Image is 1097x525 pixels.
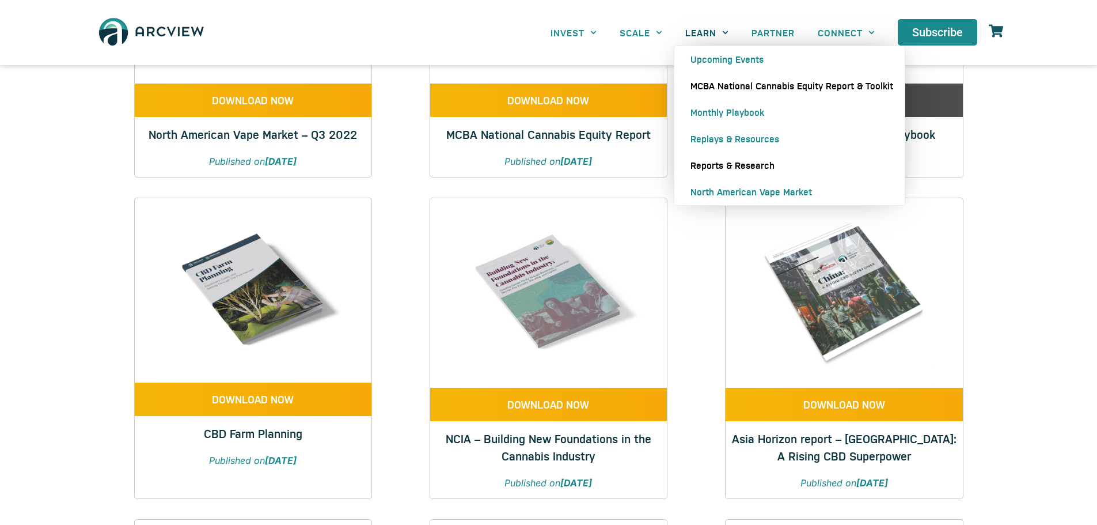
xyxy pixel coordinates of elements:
[674,46,905,73] a: Upcoming Events
[265,156,297,167] strong: [DATE]
[442,476,655,490] p: Published on
[674,179,905,205] a: North American Vape Market
[560,477,592,489] strong: [DATE]
[674,126,905,152] a: Replays & Resources
[674,152,905,179] a: Reports & Research
[674,46,905,206] ul: LEARN
[608,20,674,46] a: SCALE
[204,425,302,441] a: CBD Farm Planning
[912,27,963,38] span: Subscribe
[803,399,885,410] span: DOWNLOAD NOW
[898,19,977,46] a: Subscribe
[674,20,740,46] a: LEARN
[560,156,592,167] strong: [DATE]
[740,20,806,46] a: PARTNER
[674,99,905,126] a: Monthly Playbook
[737,476,951,490] p: Published on
[430,84,667,117] a: DOWNLOAD NOW
[446,126,651,142] a: MCBA National Cannabis Equity Report
[446,430,651,463] a: NCIA – Building New Foundations in the Cannabis Industry
[135,383,371,416] a: DOWNLOAD NOW
[856,477,888,489] strong: [DATE]
[507,399,589,410] span: DOWNLOAD NOW
[442,154,655,168] p: Published on
[732,430,956,463] a: Asia Horizon report – [GEOGRAPHIC_DATA]: A Rising CBD Superpower
[146,154,360,168] p: Published on
[806,20,886,46] a: CONNECT
[135,84,371,117] a: DOWNLOAD NOW
[146,454,360,467] p: Published on
[674,73,905,99] a: MCBA National Cannabis Equity Report & Toolkit
[539,20,608,46] a: INVEST
[507,95,589,105] span: DOWNLOAD NOW
[726,388,962,421] a: DOWNLOAD NOW
[94,12,209,54] img: The Arcview Group
[149,126,357,142] a: North American Vape Market – Q3 2022
[430,388,667,421] a: DOWNLOAD NOW
[265,455,297,466] strong: [DATE]
[212,394,294,405] span: DOWNLOAD NOW
[454,198,643,388] img: Building New Foundations in the Cannabis Industry
[539,20,887,46] nav: Menu
[212,95,294,105] span: DOWNLOAD NOW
